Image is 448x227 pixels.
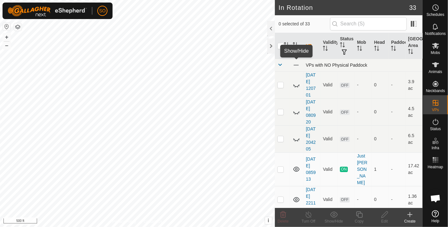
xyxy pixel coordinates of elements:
[372,33,389,59] th: Head
[321,218,347,224] div: Show/Hide
[357,196,369,203] div: -
[428,165,443,169] span: Heatmap
[357,109,369,115] div: -
[357,136,369,142] div: -
[372,186,389,213] td: 0
[99,8,106,14] span: SO
[3,23,10,30] button: Reset Map
[306,187,316,212] a: [DATE] 221106
[406,98,423,125] td: 4.5 ac
[306,157,316,182] a: [DATE] 085913
[296,218,321,224] div: Turn Off
[320,98,337,125] td: Valid
[431,51,440,55] span: Mobs
[306,99,316,124] a: [DATE] 080920
[426,13,444,17] span: Schedules
[388,98,406,125] td: -
[372,98,389,125] td: 0
[320,71,337,98] td: Valid
[278,219,289,224] span: Delete
[3,42,10,49] button: –
[354,33,372,59] th: Mob
[320,152,337,186] td: Valid
[426,89,445,93] span: Neckbands
[112,219,136,224] a: Privacy Policy
[279,21,330,27] span: 0 selected of 33
[347,218,372,224] div: Copy
[306,72,316,97] a: [DATE] 120701
[265,217,272,224] button: i
[323,47,328,52] p-sorticon: Activate to sort
[406,152,423,186] td: 17.42 ac
[432,108,439,112] span: VPs
[406,125,423,152] td: 6.5 ac
[388,33,406,59] th: Paddock
[303,33,321,59] th: VP
[429,70,442,74] span: Animals
[340,197,349,203] span: OFF
[340,43,345,48] p-sorticon: Activate to sort
[391,47,396,52] p-sorticon: Activate to sort
[293,43,298,48] p-sorticon: Activate to sort
[144,219,162,224] a: Contact Us
[320,186,337,213] td: Valid
[284,43,289,48] p-sorticon: Activate to sort
[432,146,439,150] span: Infra
[357,82,369,88] div: -
[340,110,349,115] span: OFF
[430,127,441,131] span: Status
[397,218,423,224] div: Create
[408,50,413,55] p-sorticon: Activate to sort
[372,71,389,98] td: 0
[425,32,446,36] span: Notifications
[426,189,445,208] a: Open chat
[374,47,379,52] p-sorticon: Activate to sort
[340,137,349,142] span: OFF
[3,33,10,41] button: +
[340,167,347,172] span: ON
[320,125,337,152] td: Valid
[340,83,349,88] span: OFF
[14,23,22,31] button: Map Layers
[388,152,406,186] td: -
[388,125,406,152] td: -
[423,208,448,225] a: Help
[306,126,316,151] a: [DATE] 204205
[306,63,420,68] div: VPs with NO Physical Paddock
[337,33,354,59] th: Status
[268,218,269,223] span: i
[388,71,406,98] td: -
[8,5,87,17] img: Gallagher Logo
[432,219,439,223] span: Help
[372,152,389,186] td: 1
[388,186,406,213] td: -
[320,33,337,59] th: Validity
[330,17,407,30] input: Search (S)
[372,218,397,224] div: Edit
[409,3,416,12] span: 33
[357,47,362,52] p-sorticon: Activate to sort
[406,186,423,213] td: 1.36 ac
[406,71,423,98] td: 3.9 ac
[279,4,409,11] h2: In Rotation
[372,125,389,152] td: 0
[357,153,369,186] div: Just [PERSON_NAME]
[406,33,423,59] th: [GEOGRAPHIC_DATA] Area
